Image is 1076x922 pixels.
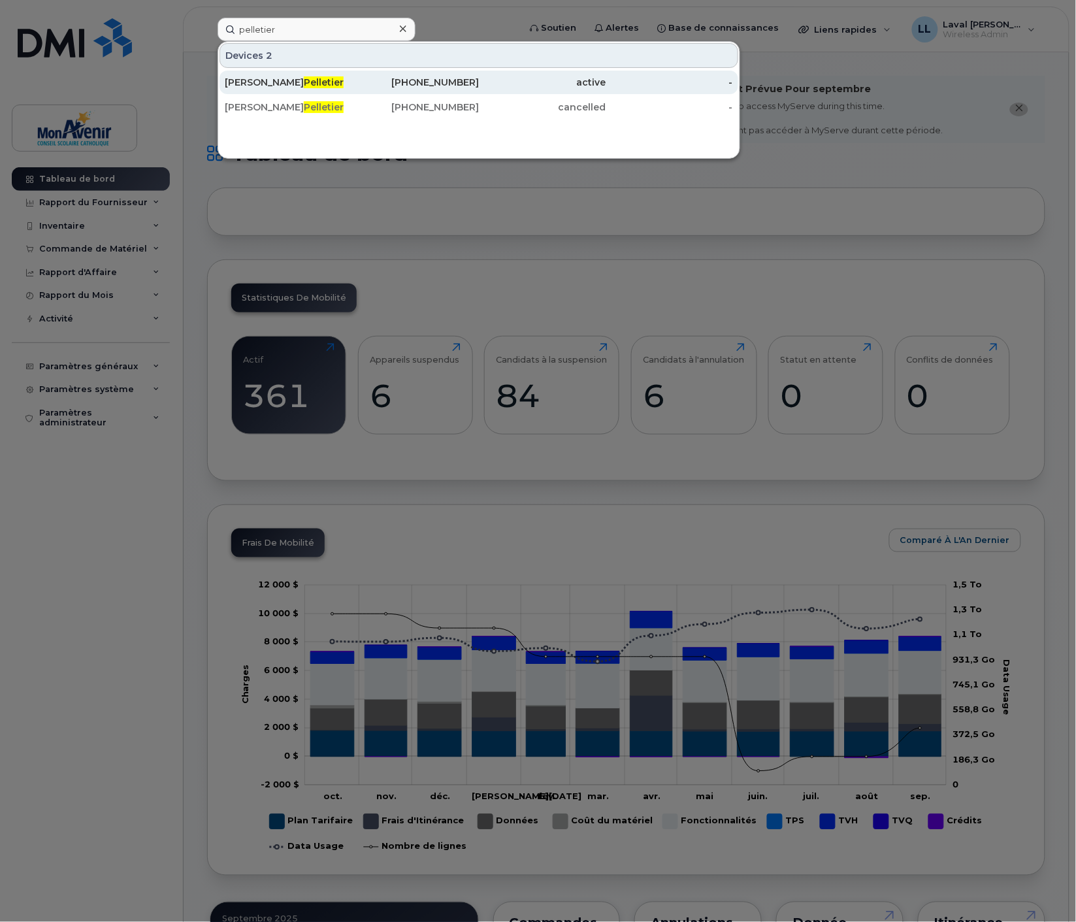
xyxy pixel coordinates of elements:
div: active [479,76,606,89]
span: 2 [266,49,272,62]
div: - [606,76,734,89]
div: [PERSON_NAME] [225,101,352,114]
div: [PHONE_NUMBER] [352,76,480,89]
a: [PERSON_NAME]Pelletier[PHONE_NUMBER]active- [220,71,738,94]
div: [PHONE_NUMBER] [352,101,480,114]
span: Pelletier [304,101,344,113]
div: Devices [220,43,738,68]
a: [PERSON_NAME]Pelletier[PHONE_NUMBER]cancelled- [220,95,738,119]
div: [PERSON_NAME] [225,76,352,89]
span: Pelletier [304,76,344,88]
div: - [606,101,734,114]
div: cancelled [479,101,606,114]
